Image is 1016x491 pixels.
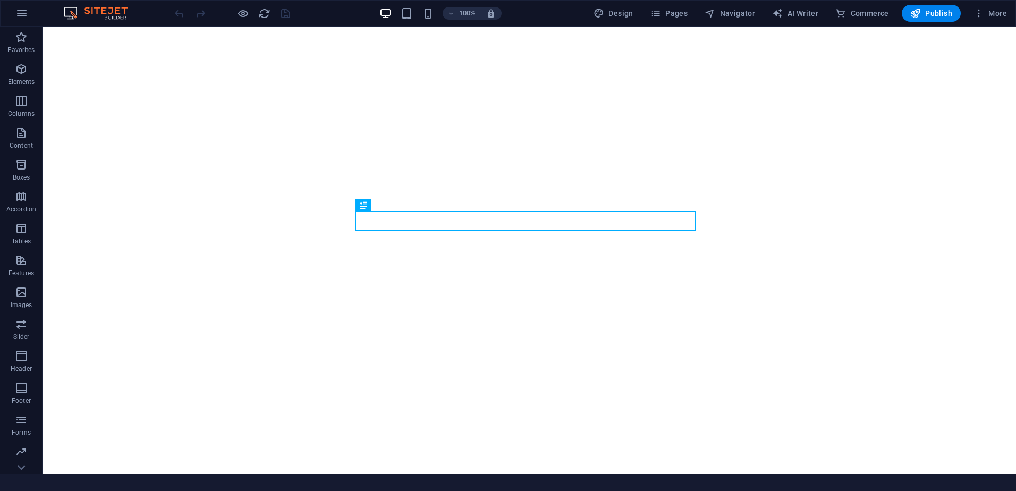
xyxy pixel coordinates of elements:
[258,7,270,20] i: Reload page
[772,8,818,19] span: AI Writer
[8,78,35,86] p: Elements
[12,428,31,437] p: Forms
[768,5,823,22] button: AI Writer
[8,109,35,118] p: Columns
[973,8,1007,19] span: More
[11,301,32,309] p: Images
[10,141,33,150] p: Content
[969,5,1011,22] button: More
[258,7,270,20] button: reload
[835,8,889,19] span: Commerce
[594,8,633,19] span: Design
[61,7,141,20] img: Editor Logo
[12,396,31,405] p: Footer
[11,365,32,373] p: Header
[700,5,759,22] button: Navigator
[443,7,480,20] button: 100%
[589,5,638,22] div: Design (Ctrl+Alt+Y)
[236,7,249,20] button: Click here to leave preview mode and continue editing
[12,237,31,245] p: Tables
[7,46,35,54] p: Favorites
[459,7,476,20] h6: 100%
[646,5,692,22] button: Pages
[486,9,496,18] i: On resize automatically adjust zoom level to fit chosen device.
[13,333,30,341] p: Slider
[13,173,30,182] p: Boxes
[831,5,893,22] button: Commerce
[705,8,755,19] span: Navigator
[6,460,36,469] p: Marketing
[589,5,638,22] button: Design
[910,8,952,19] span: Publish
[650,8,688,19] span: Pages
[6,205,36,214] p: Accordion
[9,269,34,277] p: Features
[902,5,961,22] button: Publish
